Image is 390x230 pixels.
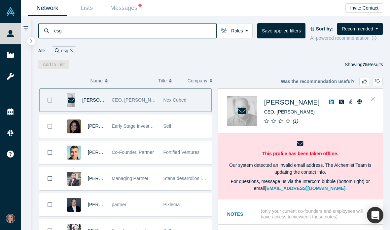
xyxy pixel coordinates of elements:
a: Messages [106,0,146,16]
button: Close [368,94,378,104]
img: Priya Ramachandran's Profile Image [67,119,81,133]
a: [PERSON_NAME] [88,176,126,181]
button: Notes (only your current co-founders and employees will have access to view/edit these notes) [227,208,373,220]
span: Company [188,74,207,88]
a: [PERSON_NAME] [88,150,126,155]
button: Bookmark [40,167,60,190]
span: All: [38,48,45,54]
a: [EMAIL_ADDRESS][DOMAIN_NAME] [265,186,345,191]
a: [PERSON_NAME] [264,99,320,106]
div: AI-powered recommendation [310,35,383,42]
span: Self [163,123,171,129]
strong: 75 [363,62,368,67]
input: Search by name, title, company, summary, expertise, investment criteria or topics of focus [53,23,216,38]
a: [PERSON_NAME] [82,97,120,103]
p: Our system detected an invalid email address. The Alchemist Team is updating the contact info. [227,162,373,176]
button: Company [188,74,210,88]
span: Piklema [163,202,180,207]
img: Gerardo Herrera's Profile Image [67,172,81,186]
span: Name [90,74,102,88]
span: Early Stage Investor/Operational Partner [112,123,195,129]
span: partner [112,202,126,207]
button: Bookmark [40,193,60,216]
p: This profile has been taken offline. [227,150,373,157]
span: Nex Cubed [163,97,186,103]
h3: Notes [227,211,260,218]
div: Showing [345,60,383,69]
div: Was the recommendation useful? [281,77,383,86]
a: [PERSON_NAME] [88,202,126,207]
button: Bookmark [40,115,60,138]
a: Network [28,0,67,16]
button: Remove Filter [68,47,73,55]
i: ( 1 ) [293,118,298,124]
span: Title [158,74,167,88]
p: (only your current co-founders and employees will have access to view/edit these notes) [261,208,367,220]
button: Title [158,74,181,88]
button: Bookmark [40,89,60,112]
img: Cole OBrien's Profile Image [67,146,81,160]
button: Invite Contact [345,3,383,13]
span: Results [363,62,383,67]
span: CEO, [PERSON_NAME] [112,97,162,103]
button: Bookmark [40,141,60,164]
img: Anna Fahey's Account [6,214,15,223]
button: Roles [216,23,253,38]
strong: Sort by: [316,26,334,31]
span: Managing Partner [112,176,148,181]
a: [PERSON_NAME] [88,123,126,129]
span: Fortified Ventures [163,150,199,155]
button: Add to List [38,60,69,69]
a: Lists [67,0,106,16]
img: Dima Klebanov's Profile Image [67,198,81,212]
div: esg [52,46,76,55]
span: CEO, [PERSON_NAME] [264,109,315,115]
span: Stana desarrollos integrales [163,176,221,181]
p: For questions, message us via the Intercom bubble (bottom right) or email . [227,178,373,192]
button: Recommended [337,23,383,35]
button: Name [90,74,151,88]
img: Alchemist Vault Logo [6,7,15,16]
button: Save applied filters [257,23,305,38]
span: Co-Founder, Partner [112,150,154,155]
